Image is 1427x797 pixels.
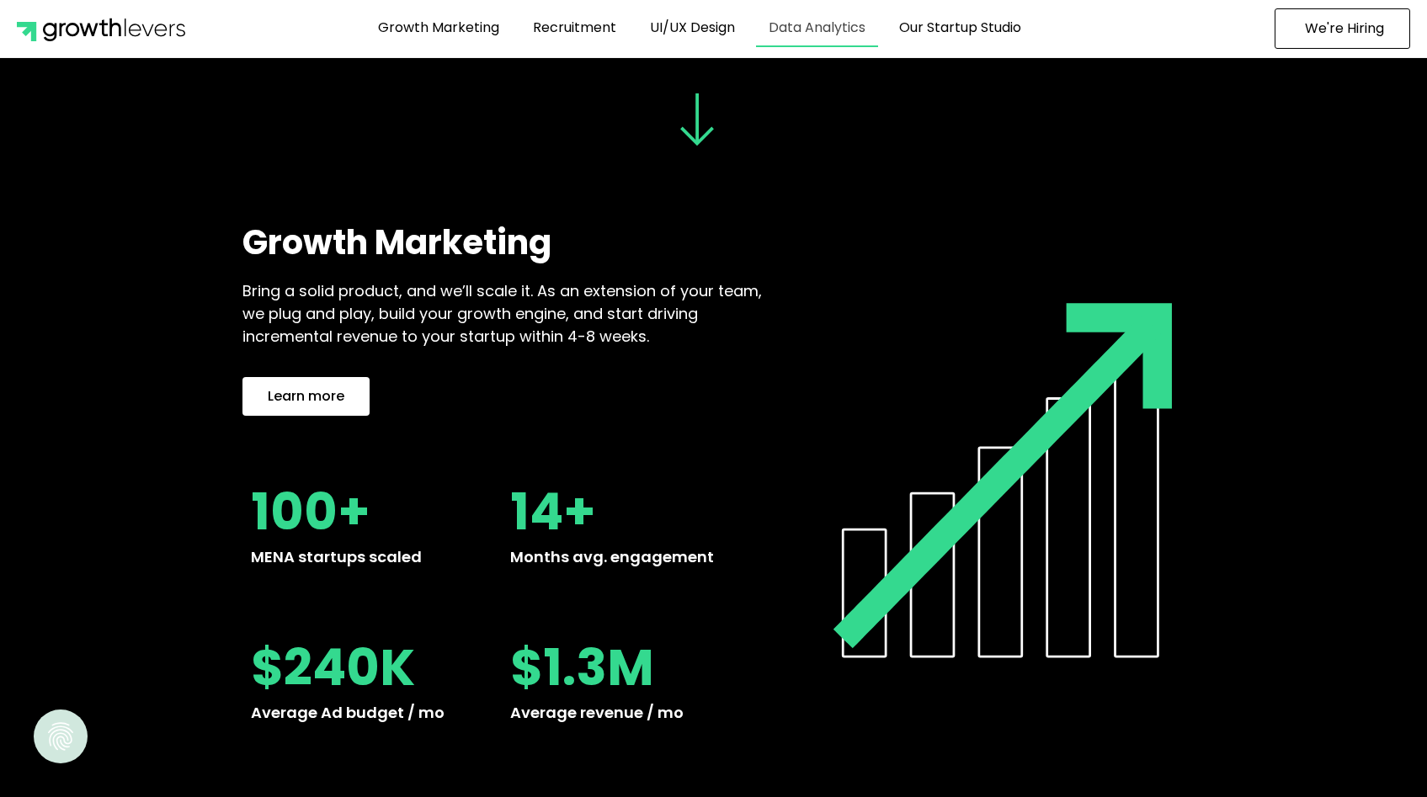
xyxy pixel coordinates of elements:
a: We're Hiring [1275,8,1410,49]
h2: $240K [251,642,494,693]
p: Average Ad budget / mo [251,701,494,724]
a: Our Startup Studio [887,8,1034,47]
p: MENA startups scaled [251,545,494,568]
h2: 14+ [510,486,753,537]
h2: $1.3M [510,642,753,693]
h2: 100+ [251,486,494,537]
a: Recruitment [520,8,629,47]
span: Learn more [268,390,344,403]
a: UI/UX Design [637,8,748,47]
h2: Growth Marketing [242,222,763,263]
nav: Menu [226,8,1173,47]
p: Months avg. engagement [510,545,753,568]
a: Growth Marketing [365,8,512,47]
span: Bring a solid product, and we’ll scale it. As an extension of your team, we plug and play, build ... [242,280,762,347]
span: We're Hiring [1305,22,1384,35]
p: Average revenue / mo [510,701,753,724]
a: Learn more [242,377,370,416]
a: Data Analytics [756,8,878,47]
